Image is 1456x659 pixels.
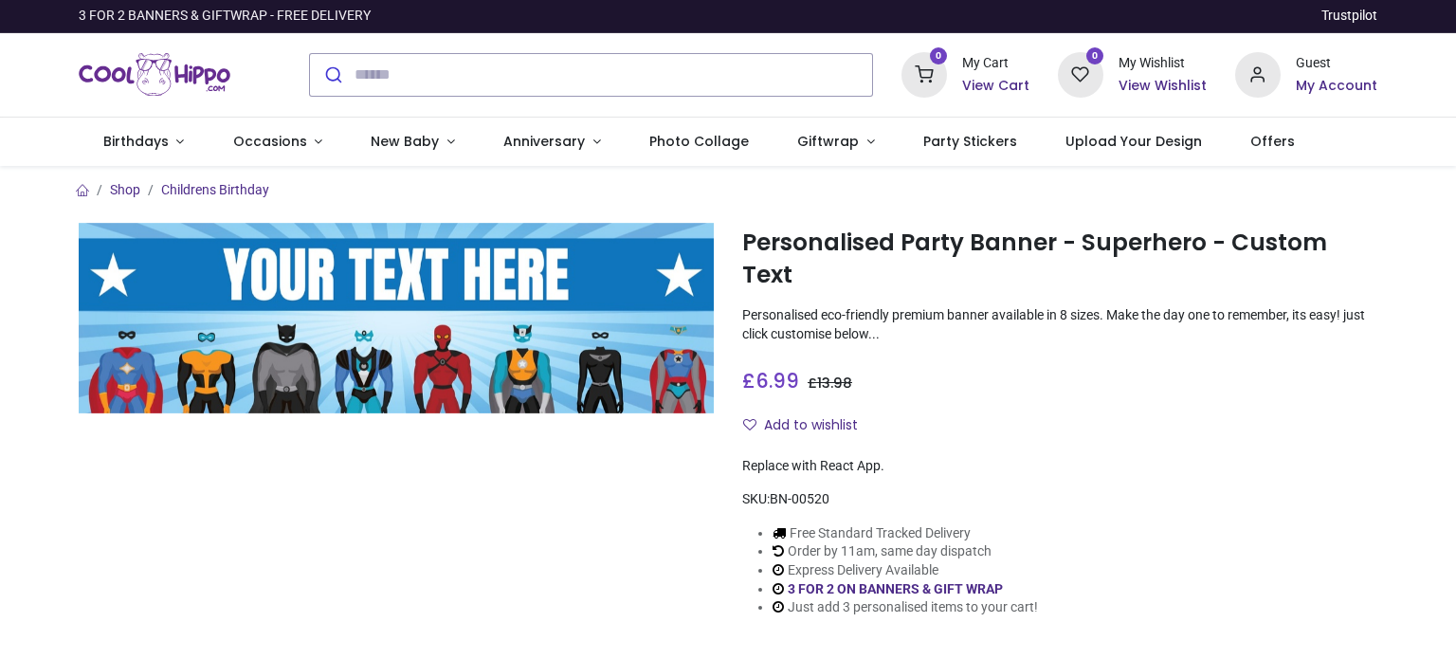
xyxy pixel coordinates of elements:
[773,542,1038,561] li: Order by 11am, same day dispatch
[773,561,1038,580] li: Express Delivery Available
[742,457,1377,476] div: Replace with React App.
[79,223,714,413] img: Personalised Party Banner - Superhero - Custom Text
[1086,47,1104,65] sup: 0
[479,118,625,167] a: Anniversary
[103,132,169,151] span: Birthdays
[808,374,852,393] span: £
[1119,77,1207,96] a: View Wishlist
[503,132,585,151] span: Anniversary
[797,132,859,151] span: Giftwrap
[371,132,439,151] span: New Baby
[742,410,874,442] button: Add to wishlistAdd to wishlist
[1065,132,1202,151] span: Upload Your Design
[233,132,307,151] span: Occasions
[1321,7,1377,26] a: Trustpilot
[79,48,230,101] a: Logo of Cool Hippo
[923,132,1017,151] span: Party Stickers
[930,47,948,65] sup: 0
[79,118,209,167] a: Birthdays
[743,418,756,431] i: Add to wishlist
[901,65,947,81] a: 0
[1296,77,1377,96] a: My Account
[770,491,829,506] span: BN-00520
[742,490,1377,509] div: SKU:
[817,374,852,393] span: 13.98
[773,118,899,167] a: Giftwrap
[962,77,1029,96] a: View Cart
[1058,65,1103,81] a: 0
[310,54,355,96] button: Submit
[742,367,799,394] span: £
[742,227,1377,292] h1: Personalised Party Banner - Superhero - Custom Text
[742,306,1377,343] p: Personalised eco-friendly premium banner available in 8 sizes. Make the day one to remember, its ...
[79,7,371,26] div: 3 FOR 2 BANNERS & GIFTWRAP - FREE DELIVERY
[110,182,140,197] a: Shop
[788,581,1003,596] a: 3 FOR 2 ON BANNERS & GIFT WRAP
[209,118,347,167] a: Occasions
[79,48,230,101] img: Cool Hippo
[773,524,1038,543] li: Free Standard Tracked Delivery
[347,118,480,167] a: New Baby
[755,367,799,394] span: 6.99
[1119,54,1207,73] div: My Wishlist
[1296,54,1377,73] div: Guest
[1250,132,1295,151] span: Offers
[649,132,749,151] span: Photo Collage
[962,54,1029,73] div: My Cart
[161,182,269,197] a: Childrens Birthday
[773,598,1038,617] li: Just add 3 personalised items to your cart!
